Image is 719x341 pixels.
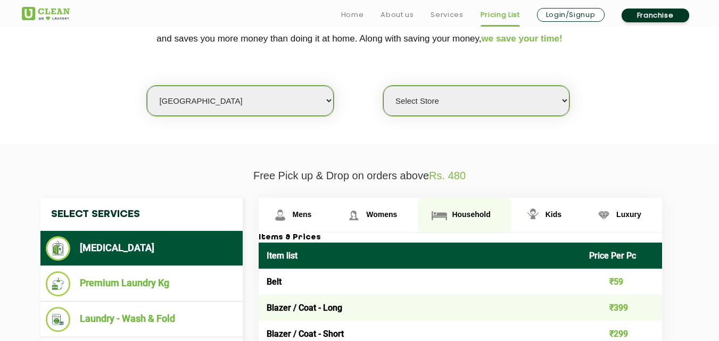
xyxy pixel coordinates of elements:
h3: Items & Prices [259,233,662,243]
li: Laundry - Wash & Fold [46,307,237,332]
span: Rs. 480 [429,170,466,181]
a: Pricing List [481,9,520,21]
th: Item list [259,243,582,269]
td: ₹59 [581,269,662,295]
img: UClean Laundry and Dry Cleaning [22,7,70,20]
img: Luxury [594,206,613,224]
p: Free Pick up & Drop on orders above [22,170,698,182]
td: Blazer / Coat - Long [259,295,582,321]
a: Home [341,9,364,21]
img: Mens [271,206,290,224]
img: Household [430,206,449,224]
span: we save your time! [482,34,563,44]
a: Franchise [622,9,689,22]
img: Kids [524,206,542,224]
span: Womens [366,210,397,219]
h4: Select Services [40,198,243,231]
span: Luxury [616,210,641,219]
th: Price Per Pc [581,243,662,269]
li: [MEDICAL_DATA] [46,236,237,261]
a: About us [381,9,414,21]
li: Premium Laundry Kg [46,271,237,296]
span: Kids [546,210,561,219]
span: Household [452,210,490,219]
img: Womens [344,206,363,224]
a: Services [431,9,463,21]
img: Dry Cleaning [46,236,71,261]
td: Belt [259,269,582,295]
a: Login/Signup [537,8,605,22]
img: Laundry - Wash & Fold [46,307,71,332]
span: Mens [293,210,312,219]
p: We make Laundry affordable by charging you per kilo and not per piece. Our monthly package pricin... [22,11,698,48]
img: Premium Laundry Kg [46,271,71,296]
td: ₹399 [581,295,662,321]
